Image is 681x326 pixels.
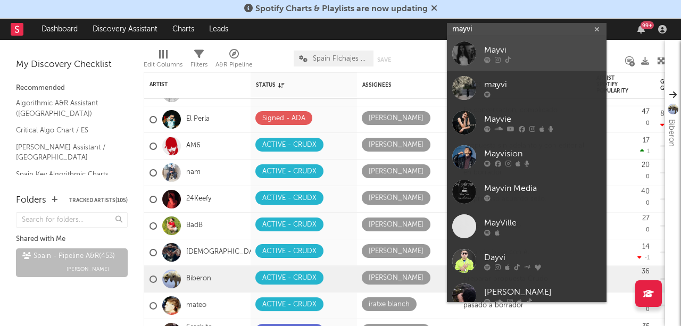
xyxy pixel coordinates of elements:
span: -1 [644,255,650,261]
span: 1 [647,149,650,155]
div: Status [256,82,325,88]
div: Artist [150,81,229,88]
div: [PERSON_NAME] [369,139,423,152]
a: BadB [186,221,203,230]
div: 20 [642,162,650,169]
a: Mayvin Media [447,174,607,209]
div: 14 [642,244,650,250]
div: 40 [641,188,650,195]
div: ACTIVE - CRUDX [262,298,317,311]
div: [PERSON_NAME] [369,112,423,125]
div: 0 [596,106,650,132]
div: mayvi [484,79,601,91]
input: Search for artists [447,23,607,36]
div: Filters [190,45,207,76]
a: Mayvision [447,140,607,174]
div: Mayvie [484,113,601,126]
div: ACTIVE - CRUDX [262,165,317,178]
div: ACTIVE - CRUDX [262,245,317,258]
a: MayVille [447,209,607,244]
div: A&R Pipeline [215,45,253,76]
div: 0 [596,292,650,319]
button: Save [377,57,391,63]
div: Mayvi [484,44,601,57]
div: 99 + [641,21,654,29]
div: Recommended [16,82,128,95]
div: pasado a borrador [458,302,529,310]
a: [PERSON_NAME] Assistant / [GEOGRAPHIC_DATA] [16,141,117,163]
div: [PERSON_NAME] [369,272,423,285]
div: Artist Spotify Popularity [596,75,634,94]
a: nam [186,168,201,177]
div: Folders [16,194,46,207]
div: 36 [642,268,650,275]
span: [PERSON_NAME] [67,263,109,275]
div: Dayvi [484,252,601,264]
button: Tracked Artists(105) [69,198,128,203]
a: [PERSON_NAME] [447,278,607,313]
a: Spain - Pipeline A&R(453)[PERSON_NAME] [16,248,128,277]
div: [PERSON_NAME] [369,219,423,231]
button: 99+ [637,25,645,34]
div: 17 [643,137,650,144]
div: 47 [642,108,650,115]
a: Charts [165,19,202,40]
div: Spain - Pipeline A&R ( 453 ) [22,250,115,263]
div: Signed - ADA [262,112,305,125]
a: Discovery Assistant [85,19,165,40]
div: ACTIVE - CRUDX [262,192,317,205]
div: 0 [596,186,650,212]
a: Mayvie [447,105,607,140]
div: Shared with Me [16,233,128,246]
div: ACTIVE - CRUDX [262,272,317,285]
a: Biberon [186,274,211,283]
div: My Discovery Checklist [16,58,128,71]
a: Dayvi [447,244,607,278]
div: 0 [596,213,650,239]
div: 0 [596,160,650,186]
div: Assignees [362,82,437,88]
div: ACTIVE - CRUDX [262,219,317,231]
div: A&R Pipeline [215,58,253,71]
a: Mayvi [447,36,607,71]
div: [PERSON_NAME] [369,165,423,178]
a: [DEMOGRAPHIC_DATA] [186,248,264,257]
a: mateo [186,301,206,310]
span: Dismiss [431,5,437,13]
div: Mayvin Media [484,182,601,195]
div: iratxe blanch [369,298,410,311]
input: Search for folders... [16,212,128,228]
div: 27 [642,215,650,222]
a: AM6 [186,141,201,151]
span: Spotify Charts & Playlists are now updating [255,5,428,13]
div: ACTIVE - CRUDX [262,139,317,152]
div: Mayvision [484,148,601,161]
div: 0 [596,266,650,292]
div: Edit Columns [144,58,182,71]
a: 24Keefy [186,195,211,204]
div: MayVille [484,217,601,230]
a: Dashboard [34,19,85,40]
a: Critical Algo Chart / ES [16,124,117,136]
a: El Perla [186,115,210,124]
a: mayvi [447,71,607,105]
div: [PERSON_NAME] [369,245,423,258]
div: [PERSON_NAME] [484,286,601,299]
div: [PERSON_NAME] [369,192,423,205]
div: Edit Columns [144,45,182,76]
div: Filters [190,58,207,71]
span: Spain FIchajes Ok [313,55,368,62]
a: Algorithmic A&R Assistant ([GEOGRAPHIC_DATA]) [16,97,117,119]
a: Leads [202,19,236,40]
a: Spain Key Algorithmic Charts [16,169,117,180]
div: Biberon [665,119,678,147]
